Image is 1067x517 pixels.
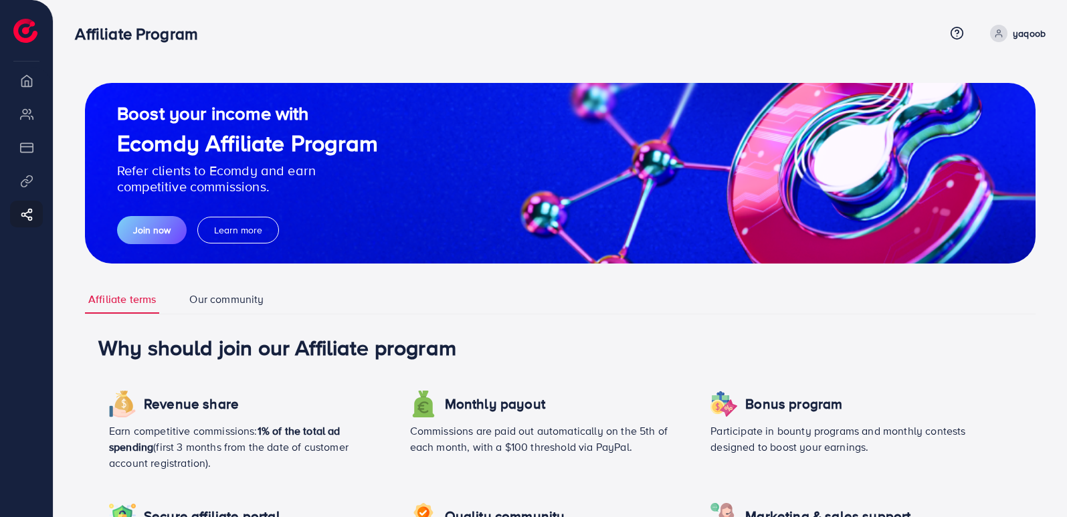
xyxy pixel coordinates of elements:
[133,223,171,237] span: Join now
[85,285,159,314] a: Affiliate terms
[98,334,1022,360] h1: Why should join our Affiliate program
[109,391,136,417] img: icon revenue share
[13,19,37,43] img: logo
[109,423,341,454] span: 1% of the total ad spending
[745,396,842,413] h4: Bonus program
[186,285,267,314] a: Our community
[410,423,690,455] p: Commissions are paid out automatically on the 5th of each month, with a $100 threshold via PayPal.
[1010,457,1057,507] iframe: Chat
[1013,25,1046,41] p: yaqoob
[117,130,378,157] h1: Ecomdy Affiliate Program
[117,179,378,195] p: competitive commissions.
[75,24,209,43] h3: Affiliate Program
[985,25,1046,42] a: yaqoob
[144,396,239,413] h4: Revenue share
[117,102,378,124] h2: Boost your income with
[197,217,279,243] button: Learn more
[710,391,737,417] img: icon revenue share
[410,391,437,417] img: icon revenue share
[85,83,1036,264] img: guide
[445,396,545,413] h4: Monthly payout
[109,423,389,471] p: Earn competitive commissions: (first 3 months from the date of customer account registration).
[710,423,990,455] p: Participate in bounty programs and monthly contests designed to boost your earnings.
[117,163,378,179] p: Refer clients to Ecomdy and earn
[117,216,187,244] button: Join now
